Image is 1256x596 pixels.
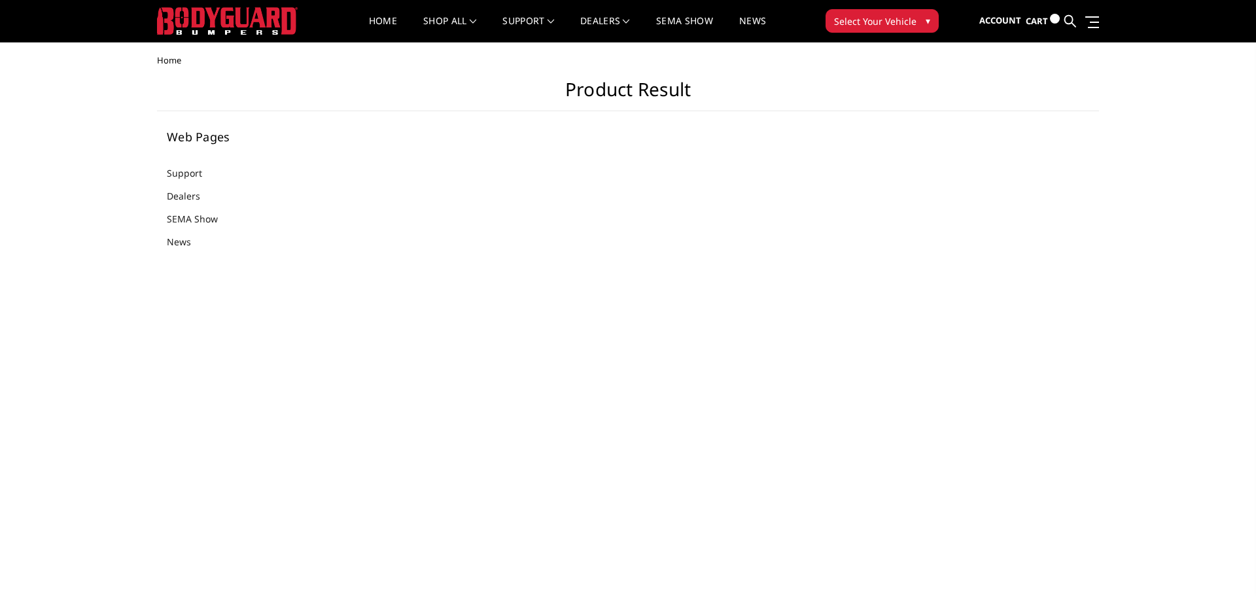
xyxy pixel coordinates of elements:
[656,16,713,42] a: SEMA Show
[369,16,397,42] a: Home
[167,189,217,203] a: Dealers
[157,79,1099,111] h1: Product Result
[167,131,326,143] h5: Web Pages
[979,14,1021,26] span: Account
[157,7,298,35] img: BODYGUARD BUMPERS
[826,9,939,33] button: Select Your Vehicle
[167,166,218,180] a: Support
[739,16,766,42] a: News
[157,54,181,66] span: Home
[979,3,1021,39] a: Account
[1026,3,1060,39] a: Cart
[423,16,476,42] a: shop all
[834,14,916,28] span: Select Your Vehicle
[167,212,234,226] a: SEMA Show
[1026,15,1048,27] span: Cart
[167,235,207,249] a: News
[580,16,630,42] a: Dealers
[926,14,930,27] span: ▾
[502,16,554,42] a: Support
